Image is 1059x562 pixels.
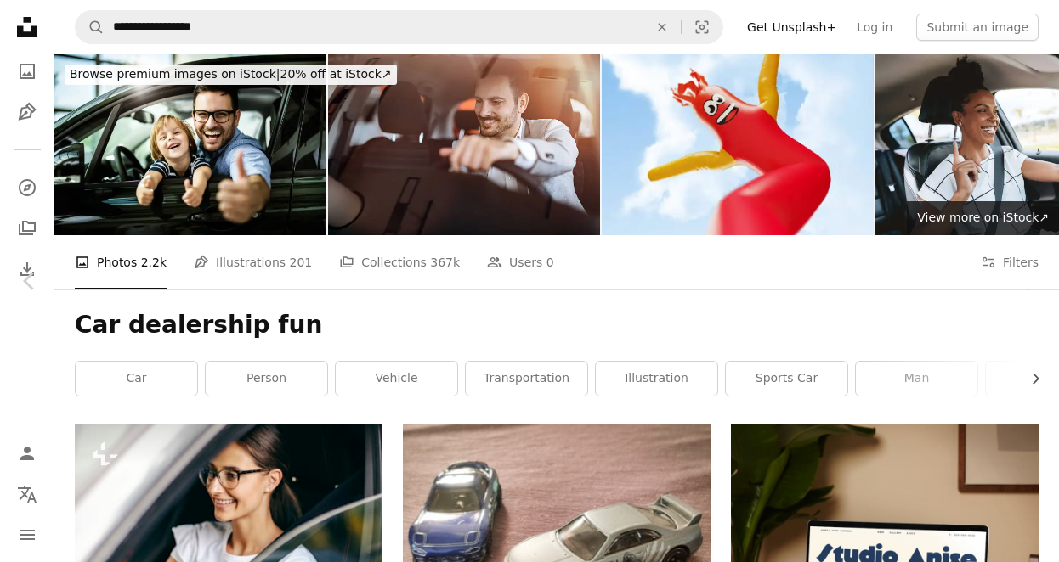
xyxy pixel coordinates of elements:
[916,14,1039,41] button: Submit an image
[546,253,554,272] span: 0
[328,54,600,235] img: Handsome businessman driving car
[682,11,722,43] button: Visual search
[10,171,44,205] a: Explore
[917,211,1049,224] span: View more on iStock ↗
[643,11,681,43] button: Clear
[206,362,327,396] a: person
[737,14,847,41] a: Get Unsplash+
[76,11,105,43] button: Search Unsplash
[75,10,723,44] form: Find visuals sitewide
[76,362,197,396] a: car
[70,67,392,81] span: 20% off at iStock ↗
[602,54,874,235] img: Inflatable tube character
[75,519,382,534] a: A young girl just got a driving license and she is ready to drive. Young girl drive a car
[1000,200,1059,362] a: Next
[10,477,44,511] button: Language
[847,14,903,41] a: Log in
[10,518,44,552] button: Menu
[75,310,1039,340] h1: Car dealership fun
[10,54,44,88] a: Photos
[403,531,711,547] a: Two toy cars sitting on top of a bed
[726,362,847,396] a: sports car
[70,67,280,81] span: Browse premium images on iStock |
[466,362,587,396] a: transportation
[596,362,717,396] a: illustration
[10,436,44,470] a: Log in / Sign up
[856,362,977,396] a: man
[54,54,326,235] img: This car is perfect for us!
[194,235,312,289] a: Illustrations 201
[1020,362,1039,396] button: scroll list to the right
[339,235,460,289] a: Collections 367k
[981,235,1039,289] button: Filters
[907,201,1059,235] a: View more on iStock↗
[10,95,44,129] a: Illustrations
[336,362,457,396] a: vehicle
[290,253,313,272] span: 201
[430,253,460,272] span: 367k
[487,235,554,289] a: Users 0
[54,54,407,95] a: Browse premium images on iStock|20% off at iStock↗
